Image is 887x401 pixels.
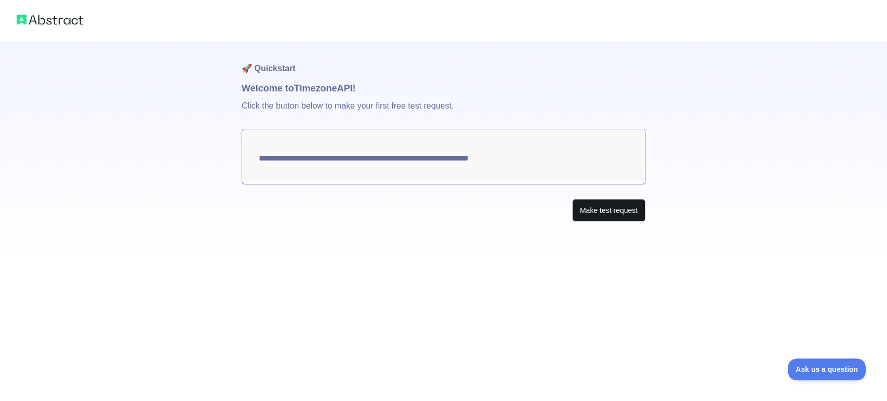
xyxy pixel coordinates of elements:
button: Make test request [572,199,645,222]
h1: 🚀 Quickstart [242,42,645,81]
img: Abstract logo [17,12,83,27]
iframe: Toggle Customer Support [788,358,866,380]
p: Click the button below to make your first free test request. [242,96,645,129]
h1: Welcome to Timezone API! [242,81,645,96]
